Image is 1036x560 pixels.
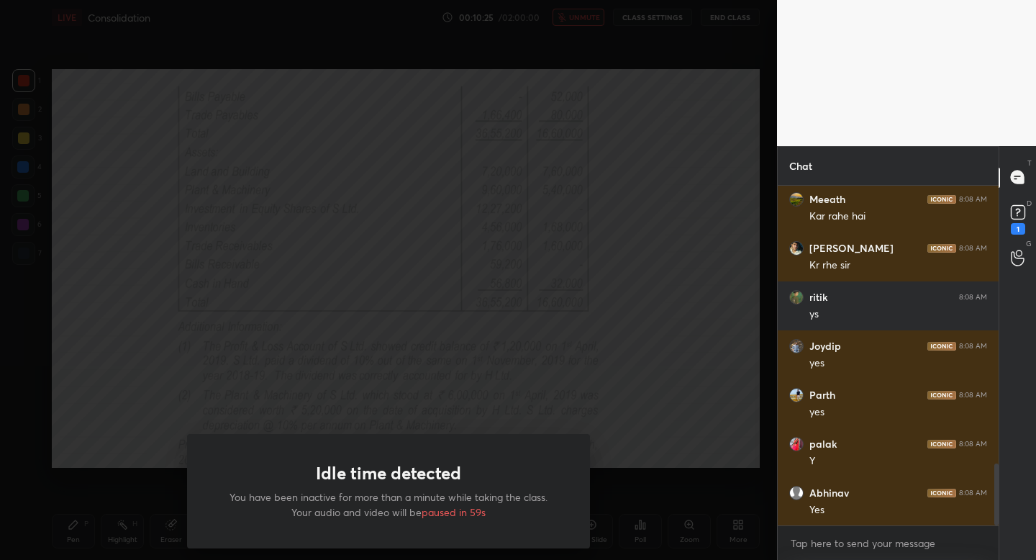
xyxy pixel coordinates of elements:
[809,242,894,255] h6: [PERSON_NAME]
[789,388,804,402] img: 772c4eb73ed44d058fbe62b1d5d5cb87.jpg
[1026,238,1032,249] p: G
[927,244,956,253] img: iconic-dark.1390631f.png
[959,195,987,204] div: 8:08 AM
[809,487,849,500] h6: Abhinav
[778,186,999,526] div: grid
[809,389,835,402] h6: Parth
[959,440,987,448] div: 8:08 AM
[809,291,827,304] h6: ritik
[789,192,804,207] img: b537c7b5524d4107a53ab31f909b35fa.jpg
[809,405,987,420] div: yes
[927,342,956,351] img: iconic-dark.1390631f.png
[809,193,845,206] h6: Meeath
[959,244,987,253] div: 8:08 AM
[789,437,804,451] img: d605f0be7c6d496598a5dc1dfefed0b8.jpg
[789,241,804,256] img: a9a36ad404b848f0839039eb96bd6d13.jpg
[959,489,987,497] div: 8:08 AM
[927,195,956,204] img: iconic-dark.1390631f.png
[422,505,486,519] span: paused in 59s
[927,391,956,399] img: iconic-dark.1390631f.png
[778,147,824,185] p: Chat
[222,489,555,520] p: You have been inactive for more than a minute while taking the class. Your audio and video will be
[959,342,987,351] div: 8:08 AM
[789,290,804,304] img: 6e9adfddb3c34dcca59e6e041f344c18.jpg
[316,463,461,484] h1: Idle time detected
[809,209,987,224] div: Kar rahe hai
[809,438,837,451] h6: palak
[1011,223,1025,235] div: 1
[809,356,987,371] div: yes
[789,486,804,500] img: default.png
[959,293,987,302] div: 8:08 AM
[789,339,804,353] img: fb0284f353b6470fba481f642408ba31.jpg
[809,307,987,322] div: ys
[809,503,987,518] div: Yes
[927,440,956,448] img: iconic-dark.1390631f.png
[809,340,841,353] h6: Joydip
[1027,158,1032,168] p: T
[1027,198,1032,209] p: D
[927,489,956,497] img: iconic-dark.1390631f.png
[959,391,987,399] div: 8:08 AM
[809,258,987,273] div: Kr rhe sir
[809,454,987,469] div: Y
